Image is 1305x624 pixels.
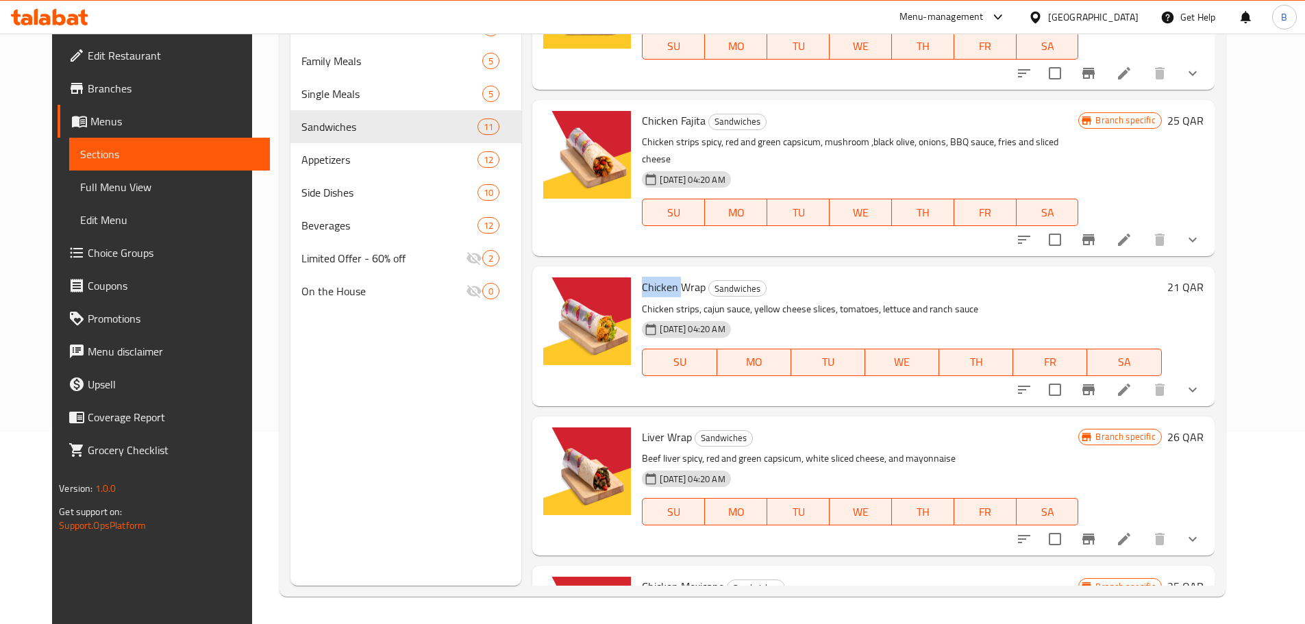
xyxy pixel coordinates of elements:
span: TU [797,352,860,372]
span: Side Dishes [301,184,477,201]
p: Beef liver spicy, red and green capsicum, white sliced cheese, and mayonnaise [642,450,1078,467]
span: Promotions [88,310,259,327]
a: Choice Groups [58,236,270,269]
span: MO [710,502,762,522]
a: Grocery Checklist [58,434,270,466]
button: show more [1176,57,1209,90]
button: FR [954,498,1017,525]
div: Beverages [301,217,477,234]
span: TH [897,36,949,56]
span: SA [1022,502,1073,522]
span: Sandwiches [709,114,766,129]
a: Support.OpsPlatform [59,516,146,534]
div: Side Dishes10 [290,176,521,209]
span: Appetizers [301,151,477,168]
span: Choice Groups [88,245,259,261]
button: WE [830,498,892,525]
button: MO [717,349,791,376]
button: TU [767,32,830,60]
button: SA [1087,349,1161,376]
span: FR [1019,352,1082,372]
button: TH [892,32,954,60]
span: [DATE] 04:20 AM [654,473,730,486]
span: Select to update [1041,375,1069,404]
svg: Show Choices [1184,531,1201,547]
span: Select to update [1041,225,1069,254]
span: SU [648,502,699,522]
span: TH [897,502,949,522]
svg: Show Choices [1184,382,1201,398]
span: 1.0.0 [95,479,116,497]
span: FR [960,203,1011,223]
button: sort-choices [1008,57,1041,90]
button: sort-choices [1008,223,1041,256]
button: TU [767,199,830,226]
span: Branch specific [1090,430,1160,443]
span: Family Meals [301,53,482,69]
button: Branch-specific-item [1072,373,1105,406]
button: show more [1176,223,1209,256]
span: TU [773,502,824,522]
a: Edit Restaurant [58,39,270,72]
nav: Menu sections [290,6,521,313]
button: WE [830,32,892,60]
span: 12 [478,219,499,232]
span: Grocery Checklist [88,442,259,458]
div: items [477,151,499,168]
span: TH [945,352,1008,372]
span: Limited Offer - 60% off [301,250,466,266]
button: TH [892,498,954,525]
button: delete [1143,523,1176,556]
span: MO [710,203,762,223]
span: Version: [59,479,92,497]
button: WE [830,199,892,226]
div: Sandwiches [708,114,767,130]
span: Branches [88,80,259,97]
div: items [482,250,499,266]
span: SA [1022,203,1073,223]
span: Upsell [88,376,259,392]
span: 5 [483,88,499,101]
span: Select to update [1041,59,1069,88]
a: Edit menu item [1116,65,1132,82]
div: items [482,283,499,299]
button: MO [705,498,767,525]
span: SA [1093,352,1156,372]
a: Menu disclaimer [58,335,270,368]
span: TU [773,36,824,56]
button: MO [705,32,767,60]
span: TH [897,203,949,223]
span: Edit Restaurant [88,47,259,64]
a: Edit menu item [1116,382,1132,398]
span: FR [960,502,1011,522]
span: SU [648,36,699,56]
span: FR [960,36,1011,56]
button: WE [865,349,939,376]
a: Sections [69,138,270,171]
span: Sandwiches [709,281,766,297]
p: Chicken strips spicy, red and green capsicum, mushroom ,black olive, onions, BBQ sauce, fries and... [642,134,1078,168]
span: [DATE] 04:20 AM [654,173,730,186]
button: SA [1017,199,1079,226]
button: TU [767,498,830,525]
div: [GEOGRAPHIC_DATA] [1048,10,1139,25]
button: Branch-specific-item [1072,223,1105,256]
span: Coverage Report [88,409,259,425]
div: Limited Offer - 60% off2 [290,242,521,275]
div: On the House0 [290,275,521,308]
button: sort-choices [1008,523,1041,556]
span: Sandwiches [728,580,784,596]
span: B [1281,10,1287,25]
span: SU [648,352,711,372]
button: TH [892,199,954,226]
div: items [477,118,499,135]
button: TU [791,349,865,376]
span: Single Meals [301,86,482,102]
button: Branch-specific-item [1072,57,1105,90]
a: Edit Menu [69,203,270,236]
span: 0 [483,285,499,298]
button: show more [1176,523,1209,556]
button: SU [642,32,705,60]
